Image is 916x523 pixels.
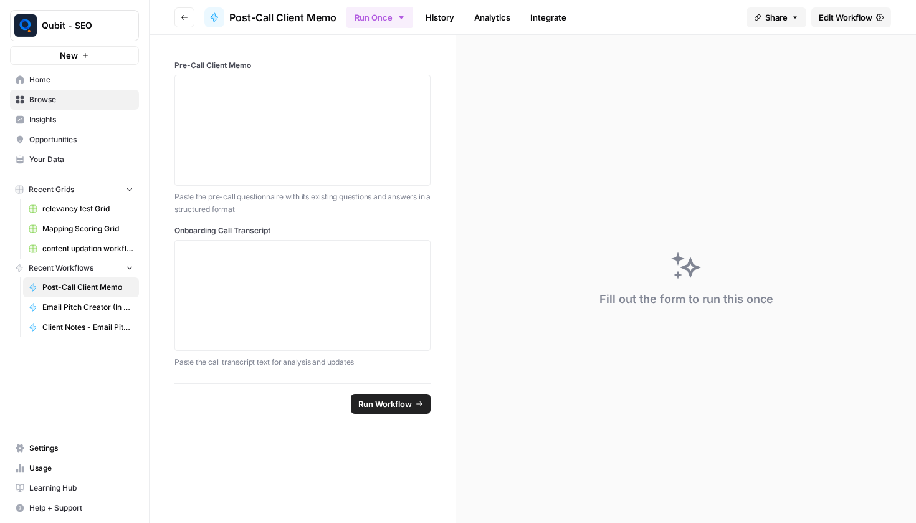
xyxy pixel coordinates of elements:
[42,302,133,313] span: Email Pitch Creator (In Use)
[29,94,133,105] span: Browse
[29,443,133,454] span: Settings
[765,11,788,24] span: Share
[29,184,74,195] span: Recent Grids
[204,7,336,27] a: Post-Call Client Memo
[29,74,133,85] span: Home
[229,10,336,25] span: Post-Call Client Memo
[10,438,139,458] a: Settings
[29,262,93,274] span: Recent Workflows
[10,110,139,130] a: Insights
[174,356,431,368] p: Paste the call transcript text for analysis and updates
[23,239,139,259] a: content updation workflow
[346,7,413,28] button: Run Once
[42,243,133,254] span: content updation workflow
[819,11,872,24] span: Edit Workflow
[14,14,37,37] img: Qubit - SEO Logo
[811,7,891,27] a: Edit Workflow
[523,7,574,27] a: Integrate
[23,317,139,337] a: Client Notes - Email Pitch (Input)
[42,223,133,234] span: Mapping Scoring Grid
[23,219,139,239] a: Mapping Scoring Grid
[10,180,139,199] button: Recent Grids
[42,19,117,32] span: Qubit - SEO
[747,7,806,27] button: Share
[42,203,133,214] span: relevancy test Grid
[418,7,462,27] a: History
[29,154,133,165] span: Your Data
[23,297,139,317] a: Email Pitch Creator (In Use)
[10,458,139,478] a: Usage
[29,463,133,474] span: Usage
[174,191,431,215] p: Paste the pre-call questionnaire with its existing questions and answers in a structured format
[29,482,133,494] span: Learning Hub
[10,498,139,518] button: Help + Support
[29,134,133,145] span: Opportunities
[60,49,78,62] span: New
[10,90,139,110] a: Browse
[174,225,431,236] label: Onboarding Call Transcript
[599,290,773,308] div: Fill out the form to run this once
[29,502,133,514] span: Help + Support
[10,478,139,498] a: Learning Hub
[10,130,139,150] a: Opportunities
[10,259,139,277] button: Recent Workflows
[29,114,133,125] span: Insights
[23,199,139,219] a: relevancy test Grid
[358,398,412,410] span: Run Workflow
[351,394,431,414] button: Run Workflow
[10,70,139,90] a: Home
[174,60,431,71] label: Pre-Call Client Memo
[10,46,139,65] button: New
[10,10,139,41] button: Workspace: Qubit - SEO
[42,322,133,333] span: Client Notes - Email Pitch (Input)
[10,150,139,170] a: Your Data
[42,282,133,293] span: Post-Call Client Memo
[467,7,518,27] a: Analytics
[23,277,139,297] a: Post-Call Client Memo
